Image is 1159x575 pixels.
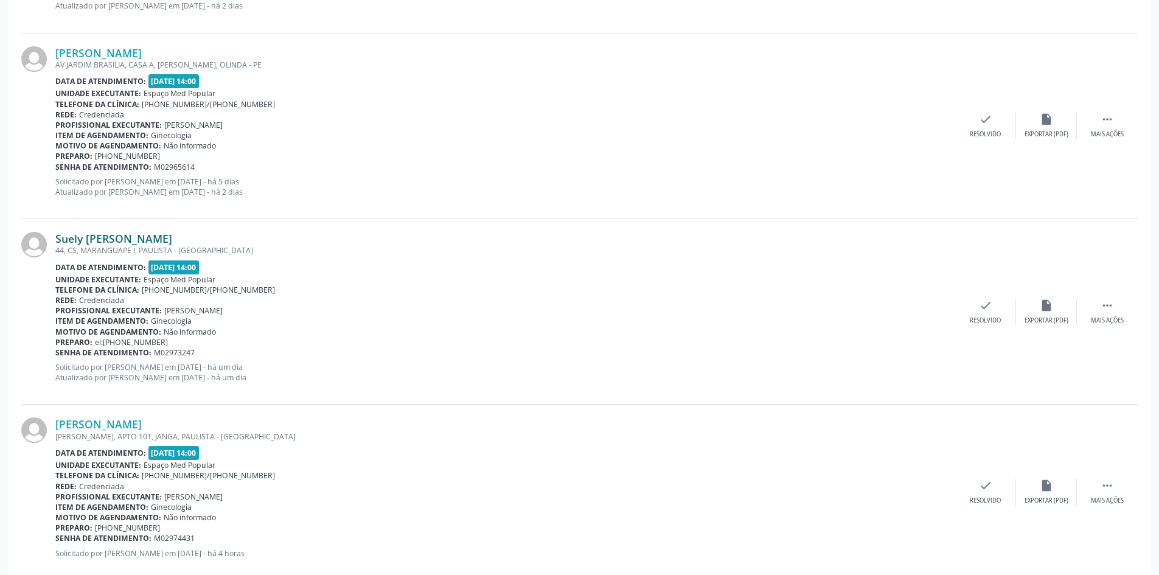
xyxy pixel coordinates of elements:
[151,502,192,512] span: Ginecologia
[55,512,161,523] b: Motivo de agendamento:
[1091,130,1124,139] div: Mais ações
[144,460,215,470] span: Espaço Med Popular
[55,502,148,512] b: Item de agendamento:
[148,74,200,88] span: [DATE] 14:00
[55,460,141,470] b: Unidade executante:
[55,523,92,533] b: Preparo:
[95,337,168,347] span: el:[PHONE_NUMBER]
[55,262,146,273] b: Data de atendimento:
[21,232,47,257] img: img
[55,88,141,99] b: Unidade executante:
[55,46,142,60] a: [PERSON_NAME]
[55,327,161,337] b: Motivo de agendamento:
[148,446,200,460] span: [DATE] 14:00
[55,548,955,559] p: Solicitado por [PERSON_NAME] em [DATE] - há 4 horas
[79,295,124,305] span: Credenciada
[79,110,124,120] span: Credenciada
[55,470,139,481] b: Telefone da clínica:
[55,76,146,86] b: Data de atendimento:
[970,130,1001,139] div: Resolvido
[55,347,151,358] b: Senha de atendimento:
[55,295,77,305] b: Rede:
[55,151,92,161] b: Preparo:
[55,232,172,245] a: Suely [PERSON_NAME]
[144,274,215,285] span: Espaço Med Popular
[55,417,142,431] a: [PERSON_NAME]
[55,448,146,458] b: Data de atendimento:
[164,120,223,130] span: [PERSON_NAME]
[55,162,151,172] b: Senha de atendimento:
[154,347,195,358] span: M02973247
[55,337,92,347] b: Preparo:
[55,110,77,120] b: Rede:
[55,130,148,141] b: Item de agendamento:
[154,533,195,543] span: M02974431
[21,46,47,72] img: img
[1025,497,1068,505] div: Exportar (PDF)
[1101,113,1114,126] i: 
[144,88,215,99] span: Espaço Med Popular
[1091,316,1124,325] div: Mais ações
[1040,479,1053,492] i: insert_drive_file
[164,512,216,523] span: Não informado
[151,316,192,326] span: Ginecologia
[164,141,216,151] span: Não informado
[148,260,200,274] span: [DATE] 14:00
[1091,497,1124,505] div: Mais ações
[55,99,139,110] b: Telefone da clínica:
[1025,130,1068,139] div: Exportar (PDF)
[79,481,124,492] span: Credenciada
[164,305,223,316] span: [PERSON_NAME]
[55,431,955,442] div: [PERSON_NAME], APTO 101, JANGA, PAULISTA - [GEOGRAPHIC_DATA]
[151,130,192,141] span: Ginecologia
[55,362,955,383] p: Solicitado por [PERSON_NAME] em [DATE] - há um dia Atualizado por [PERSON_NAME] em [DATE] - há um...
[55,120,162,130] b: Profissional executante:
[1040,299,1053,312] i: insert_drive_file
[55,245,955,256] div: 44, CS, MARANGUAPE I, PAULISTA - [GEOGRAPHIC_DATA]
[21,417,47,443] img: img
[55,492,162,502] b: Profissional executante:
[979,479,992,492] i: check
[55,285,139,295] b: Telefone da clínica:
[164,492,223,502] span: [PERSON_NAME]
[142,470,275,481] span: [PHONE_NUMBER]/[PHONE_NUMBER]
[95,523,160,533] span: [PHONE_NUMBER]
[55,141,161,151] b: Motivo de agendamento:
[1040,113,1053,126] i: insert_drive_file
[55,305,162,316] b: Profissional executante:
[1101,479,1114,492] i: 
[979,113,992,126] i: check
[55,481,77,492] b: Rede:
[164,327,216,337] span: Não informado
[1101,299,1114,312] i: 
[970,316,1001,325] div: Resolvido
[55,274,141,285] b: Unidade executante:
[1025,316,1068,325] div: Exportar (PDF)
[979,299,992,312] i: check
[154,162,195,172] span: M02965614
[55,60,955,70] div: AV JARDIM BRASILIA, CASA A, [PERSON_NAME], OLINDA - PE
[55,176,955,197] p: Solicitado por [PERSON_NAME] em [DATE] - há 5 dias Atualizado por [PERSON_NAME] em [DATE] - há 2 ...
[970,497,1001,505] div: Resolvido
[142,99,275,110] span: [PHONE_NUMBER]/[PHONE_NUMBER]
[95,151,160,161] span: [PHONE_NUMBER]
[55,316,148,326] b: Item de agendamento:
[142,285,275,295] span: [PHONE_NUMBER]/[PHONE_NUMBER]
[55,533,151,543] b: Senha de atendimento:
